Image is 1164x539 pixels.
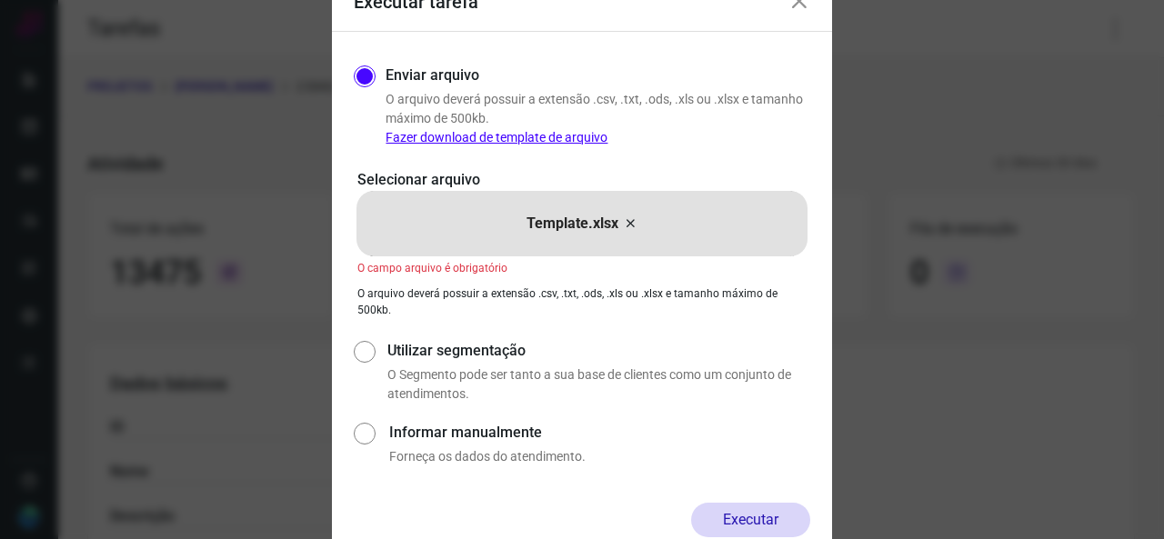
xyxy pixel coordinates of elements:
[386,65,479,86] label: Enviar arquivo
[357,285,807,318] p: O arquivo deverá possuir a extensão .csv, .txt, .ods, .xls ou .xlsx e tamanho máximo de 500kb.
[389,447,810,466] p: Forneça os dados do atendimento.
[357,169,807,191] p: Selecionar arquivo
[527,213,618,235] p: Template.xlsx
[357,262,507,274] span: O campo arquivo é obrigatório
[387,365,810,404] p: O Segmento pode ser tanto a sua base de clientes como um conjunto de atendimentos.
[389,422,810,444] label: Informar manualmente
[386,90,810,147] p: O arquivo deverá possuir a extensão .csv, .txt, .ods, .xls ou .xlsx e tamanho máximo de 500kb.
[387,340,810,362] label: Utilizar segmentação
[386,130,607,145] a: Fazer download de template de arquivo
[691,503,810,537] button: Executar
